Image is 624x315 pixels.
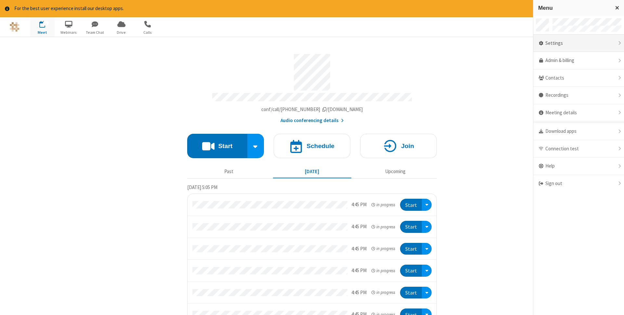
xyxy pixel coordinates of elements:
h4: Join [401,143,414,149]
em: in progress [371,224,395,230]
button: Start [400,265,422,277]
em: in progress [371,289,395,296]
div: Open menu [422,221,432,233]
button: Start [400,221,422,233]
span: Meet [30,30,55,35]
div: Download apps [533,123,624,140]
span: Webinars [57,30,81,35]
button: Logo [2,17,27,37]
div: Open menu [422,265,432,277]
div: Start conference options [247,134,264,158]
section: Account details [187,49,437,124]
div: 4:45 PM [351,289,367,296]
button: [DATE] [273,166,351,178]
em: in progress [371,246,395,252]
button: Copy my meeting room linkCopy my meeting room link [261,106,363,113]
span: Drive [109,30,134,35]
em: in progress [371,268,395,274]
div: Connection test [533,140,624,158]
h3: Menu [538,5,609,11]
em: in progress [371,202,395,208]
h4: Start [218,143,232,149]
button: Start [400,243,422,255]
div: Settings [533,35,624,52]
div: 4:45 PM [351,201,367,208]
div: 4:45 PM [351,267,367,274]
button: Start [187,134,247,158]
div: Recordings [533,87,624,104]
div: Open menu [422,199,432,211]
span: Calls [136,30,160,35]
div: Open menu [532,17,624,37]
div: Open menu [422,243,432,255]
div: Meeting details [533,104,624,122]
button: Audio conferencing details [280,117,344,124]
a: Admin & billing [533,52,624,69]
button: Schedule [274,134,350,158]
button: Start [400,199,422,211]
button: Join [360,134,437,158]
button: Past [190,166,268,178]
div: 13 [43,21,49,26]
span: Copy my meeting room link [261,106,363,112]
span: Team Chat [83,30,107,35]
img: QA Selenium DO NOT DELETE OR CHANGE [10,22,19,32]
span: [DATE] 5:05 PM [187,184,217,190]
div: 4:45 PM [351,245,367,253]
div: Contacts [533,69,624,87]
h4: Schedule [306,143,334,149]
div: Open menu [422,287,432,299]
div: Sign out [533,175,624,192]
button: Start [400,287,422,299]
div: Help [533,157,624,175]
div: 4:45 PM [351,223,367,231]
div: For the best user experience install our desktop apps. [14,5,570,12]
button: Upcoming [356,166,435,178]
